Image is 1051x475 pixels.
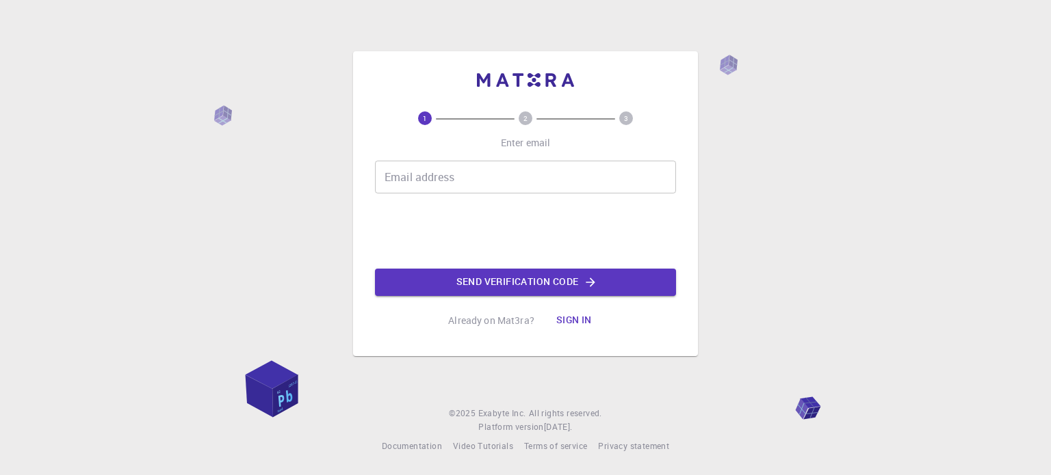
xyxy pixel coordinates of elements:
span: Exabyte Inc. [478,407,526,418]
button: Send verification code [375,269,676,296]
a: Video Tutorials [453,439,513,453]
text: 1 [423,113,427,123]
span: [DATE] . [544,421,573,432]
span: © 2025 [449,407,478,420]
button: Sign in [545,307,603,334]
a: [DATE]. [544,420,573,434]
a: Terms of service [524,439,587,453]
span: All rights reserved. [529,407,602,420]
iframe: reCAPTCHA [421,204,630,258]
text: 3 [624,113,628,123]
a: Privacy statement [598,439,669,453]
p: Enter email [501,136,551,150]
span: Documentation [382,440,442,451]
text: 2 [523,113,528,123]
a: Documentation [382,439,442,453]
p: Already on Mat3ra? [448,314,534,327]
a: Exabyte Inc. [478,407,526,420]
span: Platform version [478,420,543,434]
span: Video Tutorials [453,440,513,451]
span: Terms of service [524,440,587,451]
span: Privacy statement [598,440,669,451]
